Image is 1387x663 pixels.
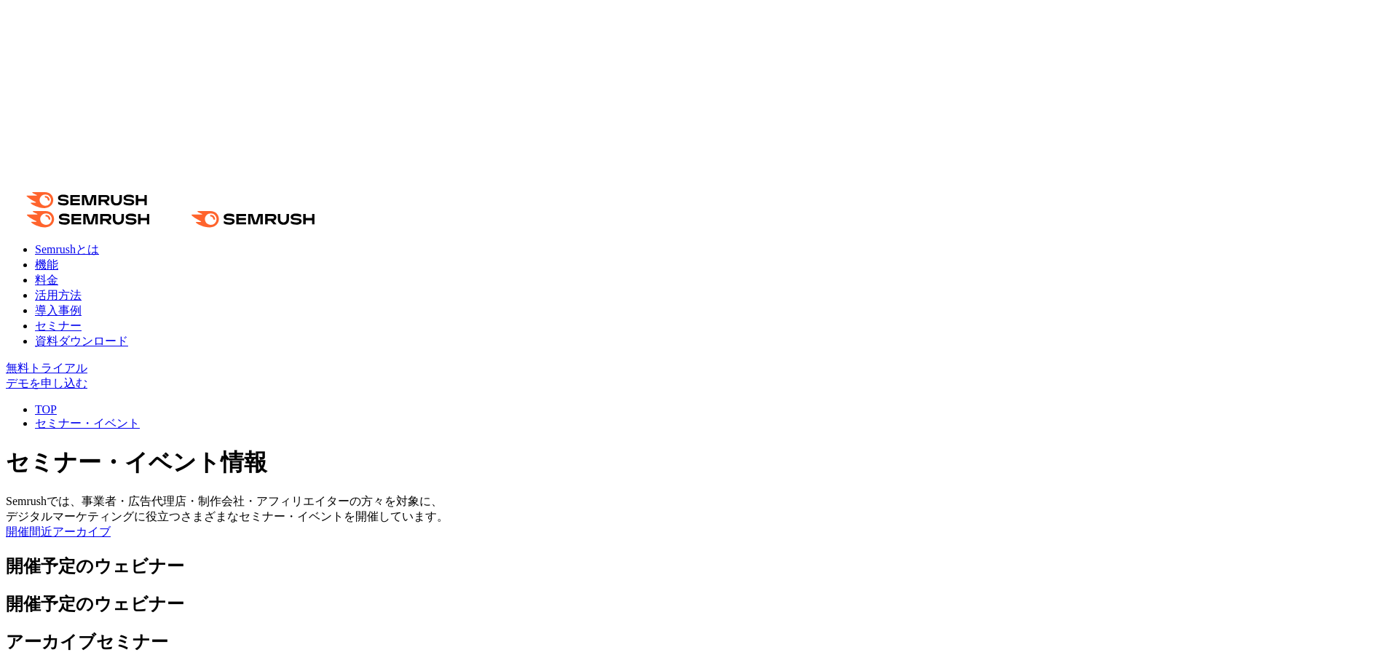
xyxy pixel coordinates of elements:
[6,592,1381,616] h2: 開催予定のウェビナー
[6,555,1381,578] h2: 開催予定のウェビナー
[6,377,87,389] a: デモを申し込む
[6,525,52,538] a: 開催間近
[52,525,111,538] a: アーカイブ
[35,304,82,317] a: 導入事例
[35,289,82,301] a: 活用方法
[35,243,99,255] a: Semrushとは
[35,417,140,429] a: セミナー・イベント
[35,319,82,332] a: セミナー
[35,274,58,286] a: 料金
[6,362,87,374] a: 無料トライアル
[6,447,1381,479] h1: セミナー・イベント情報
[35,335,128,347] a: 資料ダウンロード
[6,630,1381,654] h2: アーカイブセミナー
[35,258,58,271] a: 機能
[35,403,57,416] a: TOP
[6,494,1381,525] div: Semrushでは、事業者・広告代理店・制作会社・アフィリエイターの方々を対象に、 デジタルマーケティングに役立つさまざまなセミナー・イベントを開催しています。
